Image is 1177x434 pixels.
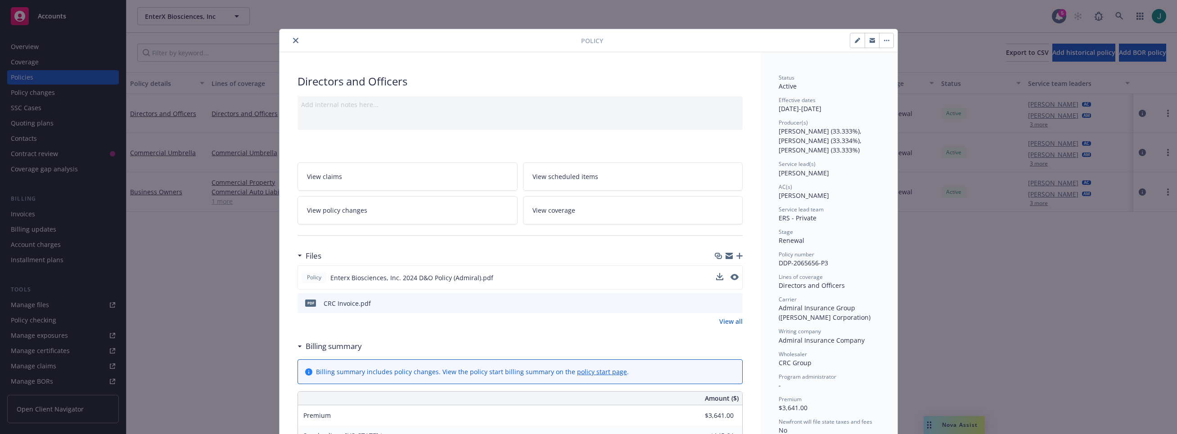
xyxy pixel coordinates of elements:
[779,236,804,245] span: Renewal
[581,36,603,45] span: Policy
[303,411,331,420] span: Premium
[305,300,316,306] span: pdf
[719,317,743,326] a: View all
[779,304,870,322] span: Admiral Insurance Group ([PERSON_NAME] Corporation)
[731,274,739,280] button: preview file
[716,273,723,282] button: download file
[306,250,321,262] h3: Files
[298,196,518,224] a: View policy changes
[779,327,821,335] span: Writing company
[523,162,743,191] a: View scheduled items
[716,273,723,280] button: download file
[779,160,816,168] span: Service lead(s)
[779,381,781,389] span: -
[779,119,808,126] span: Producer(s)
[324,299,371,308] div: CRC Invoice.pdf
[779,259,828,267] span: DDP-2065656-P3
[523,196,743,224] a: View coverage
[717,299,724,308] button: download file
[779,273,823,281] span: Lines of coverage
[779,214,816,222] span: ERS - Private
[779,169,829,177] span: [PERSON_NAME]
[298,162,518,191] a: View claims
[779,358,812,367] span: CRC Group
[731,299,739,308] button: preview file
[532,172,598,181] span: View scheduled items
[779,96,816,104] span: Effective dates
[779,336,865,345] span: Admiral Insurance Company
[779,191,829,200] span: [PERSON_NAME]
[779,228,793,236] span: Stage
[532,206,575,215] span: View coverage
[330,273,493,282] span: Enterx Biosciences, Inc. 2024 D&O Policy (Admiral).pdf
[779,96,879,113] div: [DATE] - [DATE]
[779,74,794,81] span: Status
[779,127,863,154] span: [PERSON_NAME] (33.333%), [PERSON_NAME] (33.334%), [PERSON_NAME] (33.333%)
[298,340,362,352] div: Billing summary
[307,206,367,215] span: View policy changes
[779,373,836,380] span: Program administrator
[316,367,629,376] div: Billing summary includes policy changes. View the policy start billing summary on the .
[306,340,362,352] h3: Billing summary
[779,395,802,403] span: Premium
[301,100,739,109] div: Add internal notes here...
[779,281,879,290] div: Directors and Officers
[681,409,739,422] input: 0.00
[779,403,807,412] span: $3,641.00
[298,74,743,89] div: Directors and Officers
[779,183,792,191] span: AC(s)
[779,295,797,303] span: Carrier
[305,273,323,282] span: Policy
[290,35,301,46] button: close
[307,172,342,181] span: View claims
[779,350,807,358] span: Wholesaler
[779,418,872,425] span: Newfront will file state taxes and fees
[577,367,627,376] a: policy start page
[779,206,824,213] span: Service lead team
[779,251,814,258] span: Policy number
[779,82,797,90] span: Active
[298,250,321,262] div: Files
[705,394,739,403] span: Amount ($)
[731,273,739,282] button: preview file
